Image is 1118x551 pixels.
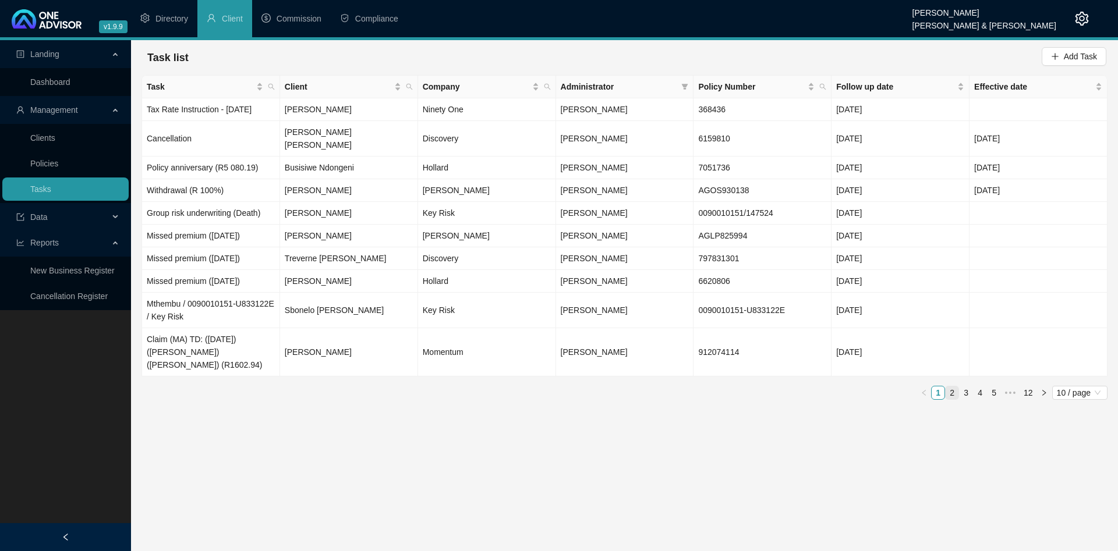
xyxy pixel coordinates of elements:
span: setting [1075,12,1089,26]
li: Next 5 Pages [1001,386,1020,400]
span: Management [30,105,78,115]
span: user [207,13,216,23]
td: Claim (MA) TD: ([DATE]) ([PERSON_NAME]) ([PERSON_NAME]) (R1602.94) [142,328,280,376]
td: [DATE] [832,328,970,376]
td: Cancellation [142,121,280,157]
td: [DATE] [832,225,970,247]
span: search [268,83,275,90]
a: 12 [1020,386,1036,399]
span: Compliance [355,14,398,23]
span: ••• [1001,386,1020,400]
span: [PERSON_NAME] [561,208,628,218]
td: 6159810 [694,121,832,157]
td: 368436 [694,98,832,121]
span: Policy Number [698,80,805,93]
td: [DATE] [970,179,1108,202]
a: 1 [932,386,944,399]
td: Hollard [418,270,556,293]
span: setting [140,13,150,23]
td: [DATE] [832,202,970,225]
span: plus [1051,52,1059,61]
td: [PERSON_NAME] [280,202,418,225]
td: [PERSON_NAME] [280,225,418,247]
a: 2 [946,386,958,399]
td: Busisiwe Ndongeni [280,157,418,179]
a: Dashboard [30,77,70,87]
td: Momentum [418,328,556,376]
td: Treverne [PERSON_NAME] [280,247,418,270]
td: Mthembu / 0090010151-U833122E / Key Risk [142,293,280,328]
td: Missed premium ([DATE]) [142,247,280,270]
td: 7051736 [694,157,832,179]
td: [DATE] [970,157,1108,179]
span: search [542,78,553,95]
th: Client [280,76,418,98]
button: right [1037,386,1051,400]
td: [DATE] [832,270,970,293]
span: right [1041,389,1048,396]
span: search [266,78,277,95]
td: Withdrawal (R 100%) [142,179,280,202]
td: Ninety One [418,98,556,121]
span: search [819,83,826,90]
a: 4 [974,386,986,399]
a: 3 [960,386,972,399]
img: 2df55531c6924b55f21c4cf5d4484680-logo-light.svg [12,9,82,29]
td: [PERSON_NAME] [280,328,418,376]
span: [PERSON_NAME] [561,276,628,286]
td: [DATE] [832,293,970,328]
td: Hollard [418,157,556,179]
span: filter [681,83,688,90]
span: [PERSON_NAME] [561,105,628,114]
span: search [406,83,413,90]
li: 12 [1020,386,1037,400]
span: Landing [30,49,59,59]
span: safety [340,13,349,23]
span: Follow up date [836,80,955,93]
span: left [921,389,928,396]
a: 5 [988,386,1000,399]
button: left [917,386,931,400]
td: [DATE] [832,98,970,121]
div: [PERSON_NAME] [912,3,1056,16]
td: Discovery [418,121,556,157]
td: Missed premium ([DATE]) [142,225,280,247]
li: Previous Page [917,386,931,400]
td: [DATE] [832,157,970,179]
td: [PERSON_NAME] [418,179,556,202]
li: Next Page [1037,386,1051,400]
td: [DATE] [832,179,970,202]
div: Page Size [1052,386,1108,400]
th: Company [418,76,556,98]
span: [PERSON_NAME] [561,347,628,357]
td: [DATE] [832,247,970,270]
span: import [16,213,24,221]
a: Policies [30,159,58,168]
td: Tax Rate Instruction - [DATE] [142,98,280,121]
span: Task [147,80,254,93]
div: [PERSON_NAME] & [PERSON_NAME] [912,16,1056,29]
td: 912074114 [694,328,832,376]
button: Add Task [1042,47,1106,66]
td: [DATE] [832,121,970,157]
span: Commission [277,14,321,23]
a: New Business Register [30,266,115,275]
span: Add Task [1064,50,1097,63]
td: Sbonelo [PERSON_NAME] [280,293,418,328]
td: [PERSON_NAME] [418,225,556,247]
td: AGOS930138 [694,179,832,202]
span: [PERSON_NAME] [561,186,628,195]
li: 2 [945,386,959,400]
span: [PERSON_NAME] [561,305,628,315]
span: [PERSON_NAME] [561,163,628,172]
li: 3 [959,386,973,400]
span: user [16,106,24,114]
td: Policy anniversary (R5 080.19) [142,157,280,179]
span: Client [222,14,243,23]
th: Effective date [970,76,1108,98]
span: [PERSON_NAME] [561,134,628,143]
li: 4 [973,386,987,400]
span: Task list [147,52,189,63]
td: [PERSON_NAME] [280,98,418,121]
td: 0090010151-U833122E [694,293,832,328]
